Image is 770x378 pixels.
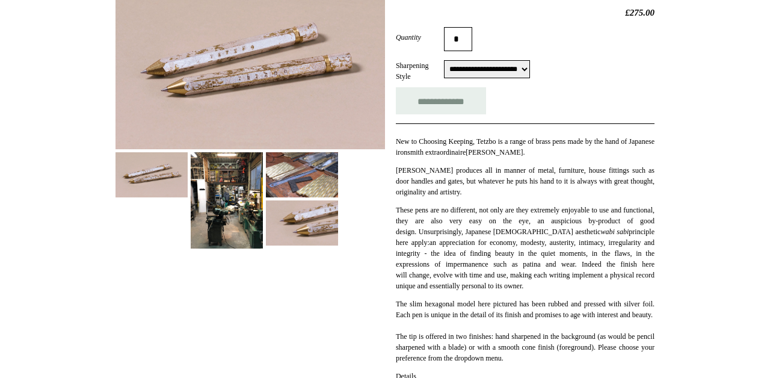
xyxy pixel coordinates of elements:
img: Brass Tetzbo Silver Foil Ballpoint Pen - Short [266,152,338,197]
span: [PERSON_NAME] produces all in manner of metal, furniture, house fittings such as door handles and... [396,166,654,196]
p: principle here apply: [396,205,654,291]
img: Brass Tetzbo Silver Foil Ballpoint Pen - Short [191,152,263,249]
em: wabi sabi [600,228,629,236]
img: Brass Tetzbo Silver Foil Ballpoint Pen - Short [266,200,338,246]
span: an appreciation for economy, modesty, austerity, intimacy, irregularity and integrity - the idea ... [396,238,654,290]
label: Quantity [396,32,444,43]
span: [PERSON_NAME]. [466,148,525,156]
label: Sharpening Style [396,60,444,82]
p: The tip is offered in two finishes: hand sharpened in the background (as would be pencil sharpene... [396,299,654,364]
span: The slim hexagonal model here pictured has been rubbed and pressed with silver foil. Each pen is ... [396,300,654,319]
p: New to Choosing Keeping, Tetzbo is a range of brass pens made by the hand of Japanese ironsmith e... [396,136,654,158]
img: Brass Tetzbo Silver Foil Ballpoint Pen - Short [115,152,188,197]
span: These pens are no different, not only are they extremely enjoyable to use and functional, they ar... [396,206,654,236]
h2: £275.00 [396,7,654,18]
